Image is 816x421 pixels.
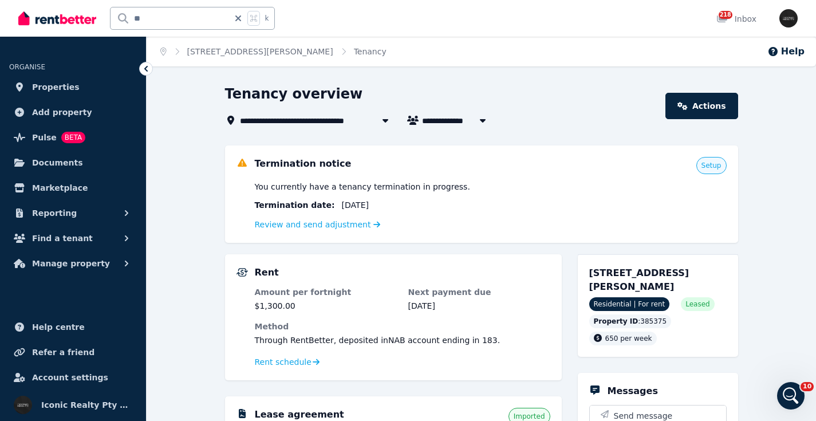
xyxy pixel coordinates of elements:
dd: $1,300.00 [255,300,397,312]
span: Pulse [32,131,57,144]
h5: Rent [255,266,279,280]
span: k [265,14,269,23]
a: PulseBETA [9,126,137,149]
a: [STREET_ADDRESS][PERSON_NAME] [187,47,333,56]
span: [DATE] [342,199,369,211]
a: Properties [9,76,137,99]
h5: Messages [608,384,658,398]
a: Account settings [9,366,137,389]
a: Documents [9,151,137,174]
div: When contacting us, please include: [18,133,211,145]
span: Account settings [32,371,108,384]
a: Marketplace [9,176,137,199]
iframe: Intercom live chat [777,382,805,410]
div: Close [201,5,222,25]
dd: [DATE] [408,300,550,312]
div: - it should be positioned at the bottom right of your screen. [18,32,211,66]
span: Help centre [32,320,85,334]
a: Review and send adjustment [255,220,381,229]
span: Tenancy [354,46,387,57]
span: Find a tenant [32,231,93,245]
span: Properties [32,80,80,94]
a: Help centre [9,316,137,339]
span: Property ID [594,317,638,326]
span: Add property [32,105,92,119]
h5: Termination notice [255,157,352,171]
button: Reporting [9,202,137,225]
img: Rental Payments [236,268,248,277]
button: Start recording [73,333,82,343]
span: 650 per week [605,335,652,343]
div: yes but ill need an answer [96,270,220,295]
li: Tenant email addresses [27,164,211,175]
div: Iconic says… [9,270,220,304]
div: The RentBetter Team says… [9,235,220,270]
div: yes but ill need an answer [105,277,211,288]
span: ORGANISE [9,63,45,71]
button: Gif picker [36,333,45,343]
button: go back [7,5,29,26]
span: Reporting [32,206,77,220]
h1: Tenancy overview [225,85,363,103]
button: Manage property [9,252,137,275]
span: Through RentBetter , deposited in NAB account ending in 183 . [255,336,500,345]
li: When you last sent the agreements [27,178,211,188]
span: Iconic Realty Pty Ltd [41,398,132,412]
dt: Method [255,321,550,332]
span: 10 [801,382,814,391]
span: Manage property [32,257,110,270]
span: [STREET_ADDRESS][PERSON_NAME] [589,267,689,292]
dt: Next payment due [408,286,550,298]
a: Add property [9,101,137,124]
b: Look for a navy blue circle with a message bubble [18,33,168,53]
nav: Breadcrumb [147,37,400,66]
p: The team can also help [56,14,143,26]
div: Inbox [716,13,756,25]
div: Is that what you were looking for? [9,235,164,261]
img: Iconic Realty Pty Ltd [779,9,798,27]
div: If it's still not visible, you can alternatively for assistance with your lease agreement deliver... [18,72,211,128]
img: Profile image for The RentBetter Team [33,6,51,25]
button: Upload attachment [54,333,64,343]
a: Rent schedule [255,356,320,368]
button: Send a message… [196,329,215,347]
a: Refer a friend [9,341,137,364]
button: Find a tenant [9,227,137,250]
button: Home [179,5,201,26]
span: 218 [719,11,732,19]
div: : 385375 [589,314,672,328]
span: Imported [514,412,545,421]
textarea: Message… [10,309,219,329]
dt: Amount per fortnight [255,286,397,298]
span: Residential | For rent [589,297,670,311]
h1: The RentBetter Team [56,6,151,14]
span: You currently have a tenancy termination in progress. [255,181,470,192]
b: email us directly at [18,84,168,104]
span: Refer a friend [32,345,94,359]
span: Leased [685,300,709,309]
a: Actions [665,93,738,119]
a: [EMAIL_ADDRESS][DOMAIN_NAME] [27,95,168,104]
img: RentBetter [18,10,96,27]
span: Marketplace [32,181,88,195]
div: Is that what you were looking for? [18,242,155,254]
span: Rent schedule [255,356,312,368]
img: Iconic Realty Pty Ltd [14,396,32,414]
span: Documents [32,156,83,170]
div: Our team is available 9:00am - 6:30pm (AEDT), [DATE] to [DATE], and we'll investigate the backend... [18,194,211,228]
span: BETA [61,132,85,143]
span: Termination date : [255,199,335,211]
span: Setup [701,161,722,170]
button: Help [767,45,805,58]
a: Source reference 8598176: [149,57,159,66]
li: Property address: [STREET_ADDRESS] [27,151,211,162]
button: Emoji picker [18,333,27,343]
